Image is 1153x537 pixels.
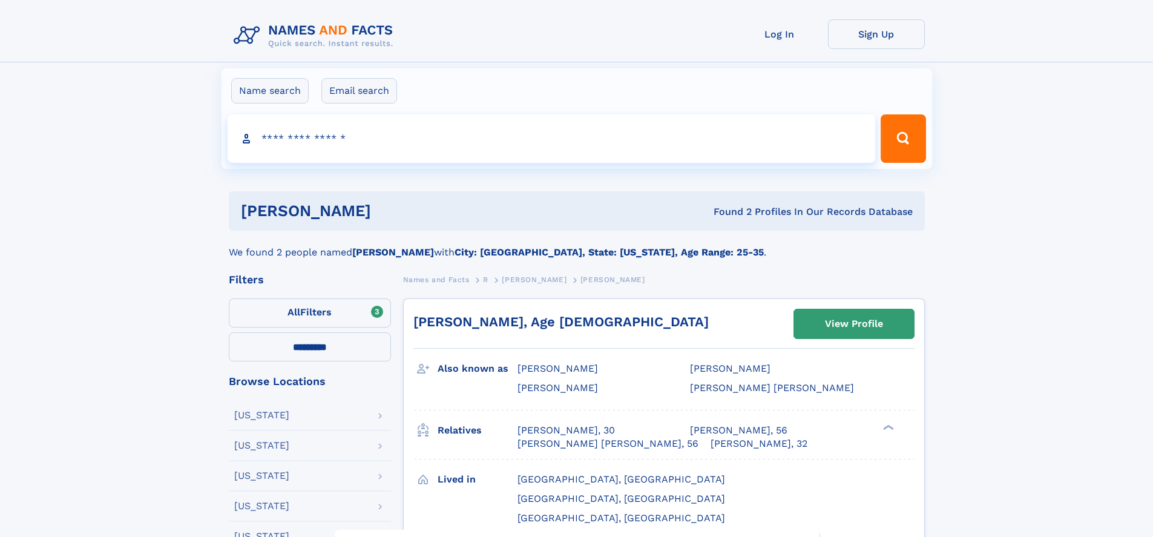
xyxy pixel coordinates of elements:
[287,306,300,318] span: All
[321,78,397,104] label: Email search
[438,469,517,490] h3: Lived in
[229,19,403,52] img: Logo Names and Facts
[241,203,542,219] h1: [PERSON_NAME]
[690,363,770,374] span: [PERSON_NAME]
[234,501,289,511] div: [US_STATE]
[438,420,517,441] h3: Relatives
[231,78,309,104] label: Name search
[517,363,598,374] span: [PERSON_NAME]
[229,376,391,387] div: Browse Locations
[502,272,567,287] a: [PERSON_NAME]
[731,19,828,49] a: Log In
[825,310,883,338] div: View Profile
[234,471,289,481] div: [US_STATE]
[455,246,764,258] b: City: [GEOGRAPHIC_DATA], State: [US_STATE], Age Range: 25-35
[580,275,645,284] span: [PERSON_NAME]
[711,437,807,450] a: [PERSON_NAME], 32
[352,246,434,258] b: [PERSON_NAME]
[542,205,913,219] div: Found 2 Profiles In Our Records Database
[228,114,876,163] input: search input
[234,441,289,450] div: [US_STATE]
[517,512,725,524] span: [GEOGRAPHIC_DATA], [GEOGRAPHIC_DATA]
[690,424,787,437] a: [PERSON_NAME], 56
[881,114,925,163] button: Search Button
[880,423,895,431] div: ❯
[828,19,925,49] a: Sign Up
[438,358,517,379] h3: Also known as
[483,272,488,287] a: R
[413,314,709,329] a: [PERSON_NAME], Age [DEMOGRAPHIC_DATA]
[234,410,289,420] div: [US_STATE]
[403,272,470,287] a: Names and Facts
[229,231,925,260] div: We found 2 people named with .
[794,309,914,338] a: View Profile
[502,275,567,284] span: [PERSON_NAME]
[517,424,615,437] a: [PERSON_NAME], 30
[517,493,725,504] span: [GEOGRAPHIC_DATA], [GEOGRAPHIC_DATA]
[229,298,391,328] label: Filters
[517,473,725,485] span: [GEOGRAPHIC_DATA], [GEOGRAPHIC_DATA]
[483,275,488,284] span: R
[229,274,391,285] div: Filters
[517,382,598,394] span: [PERSON_NAME]
[690,382,854,394] span: [PERSON_NAME] [PERSON_NAME]
[517,437,698,450] a: [PERSON_NAME] [PERSON_NAME], 56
